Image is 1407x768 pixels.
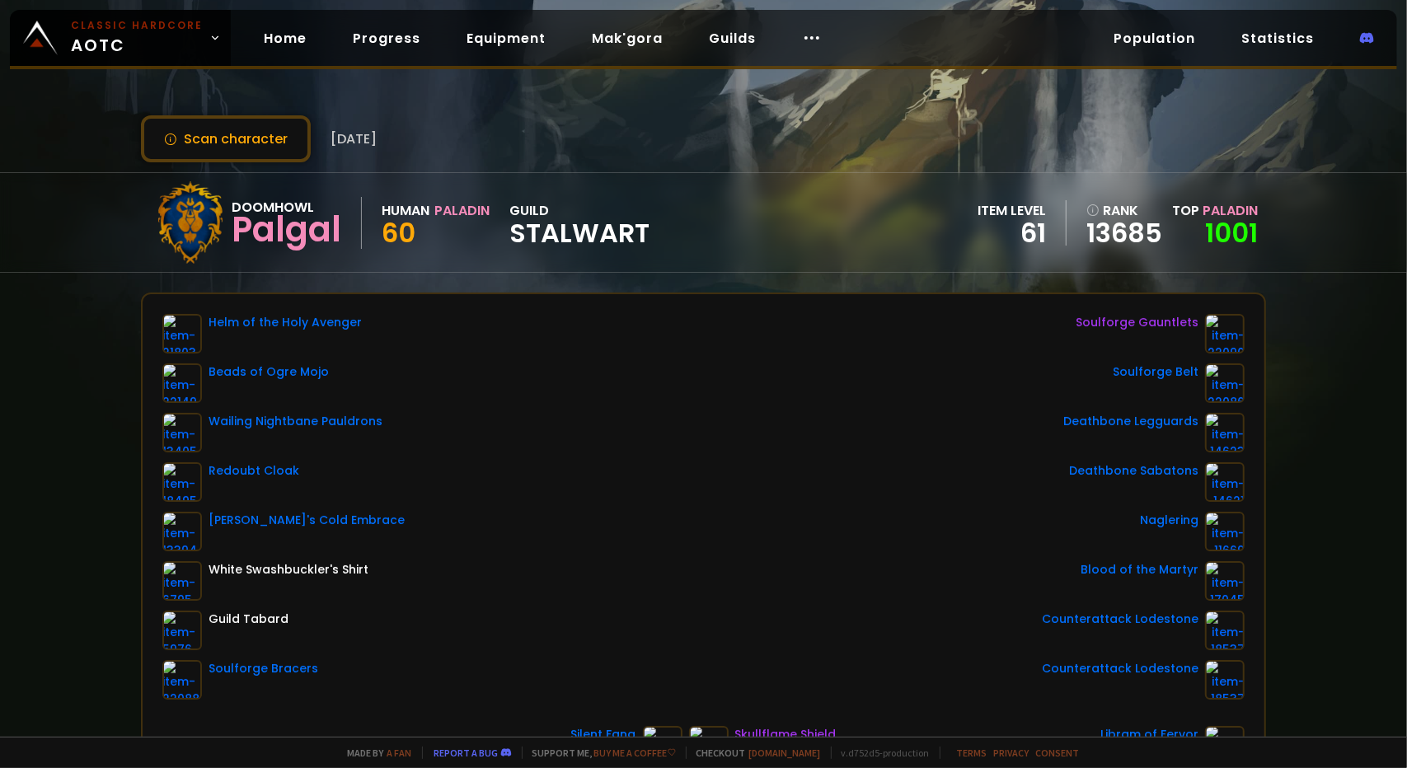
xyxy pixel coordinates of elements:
[251,21,320,55] a: Home
[1205,611,1245,650] img: item-18537
[209,660,318,677] div: Soulforge Bracers
[978,200,1046,221] div: item level
[162,314,202,354] img: item-21803
[686,747,821,759] span: Checkout
[209,314,362,331] div: Helm of the Holy Avenger
[141,115,311,162] button: Scan character
[1086,221,1162,246] a: 13685
[209,611,288,628] div: Guild Tabard
[1113,363,1198,381] div: Soulforge Belt
[162,561,202,601] img: item-6795
[162,512,202,551] img: item-13394
[1203,201,1258,220] span: Paladin
[735,726,837,743] div: Skullflame Shield
[1205,214,1258,251] a: 1001
[594,747,676,759] a: Buy me a coffee
[71,18,203,58] span: AOTC
[509,221,650,246] span: Stalwart
[1205,512,1245,551] img: item-11669
[453,21,559,55] a: Equipment
[1205,413,1245,452] img: item-14623
[162,462,202,502] img: item-18495
[1205,314,1245,354] img: item-22090
[209,561,368,578] div: White Swashbuckler's Shirt
[1069,462,1198,480] div: Deathbone Sabatons
[579,21,676,55] a: Mak'gora
[209,512,405,529] div: [PERSON_NAME]'s Cold Embrace
[434,747,499,759] a: Report a bug
[957,747,987,759] a: Terms
[831,747,930,759] span: v. d752d5 - production
[1063,413,1198,430] div: Deathbone Legguards
[1205,363,1245,403] img: item-22086
[232,197,341,218] div: Doomhowl
[994,747,1029,759] a: Privacy
[382,200,429,221] div: Human
[571,726,636,743] div: Silent Fang
[1205,462,1245,502] img: item-14621
[1042,611,1198,628] div: Counterattack Lodestone
[509,200,650,246] div: guild
[387,747,412,759] a: a fan
[382,214,415,251] span: 60
[749,747,821,759] a: [DOMAIN_NAME]
[1036,747,1080,759] a: Consent
[1081,561,1198,578] div: Blood of the Martyr
[434,200,490,221] div: Paladin
[162,413,202,452] img: item-13405
[162,660,202,700] img: item-22088
[10,10,231,66] a: Classic HardcoreAOTC
[1228,21,1327,55] a: Statistics
[978,221,1046,246] div: 61
[1042,660,1198,677] div: Counterattack Lodestone
[209,413,382,430] div: Wailing Nightbane Pauldrons
[162,363,202,403] img: item-22149
[232,218,341,242] div: Palgal
[1205,561,1245,601] img: item-17045
[162,611,202,650] img: item-5976
[696,21,769,55] a: Guilds
[1086,200,1162,221] div: rank
[1100,726,1198,743] div: Libram of Fervor
[209,462,299,480] div: Redoubt Cloak
[1100,21,1208,55] a: Population
[331,129,377,149] span: [DATE]
[1140,512,1198,529] div: Naglering
[1205,660,1245,700] img: item-18537
[1076,314,1198,331] div: Soulforge Gauntlets
[338,747,412,759] span: Made by
[522,747,676,759] span: Support me,
[209,363,329,381] div: Beads of Ogre Mojo
[340,21,434,55] a: Progress
[71,18,203,33] small: Classic Hardcore
[1172,200,1258,221] div: Top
